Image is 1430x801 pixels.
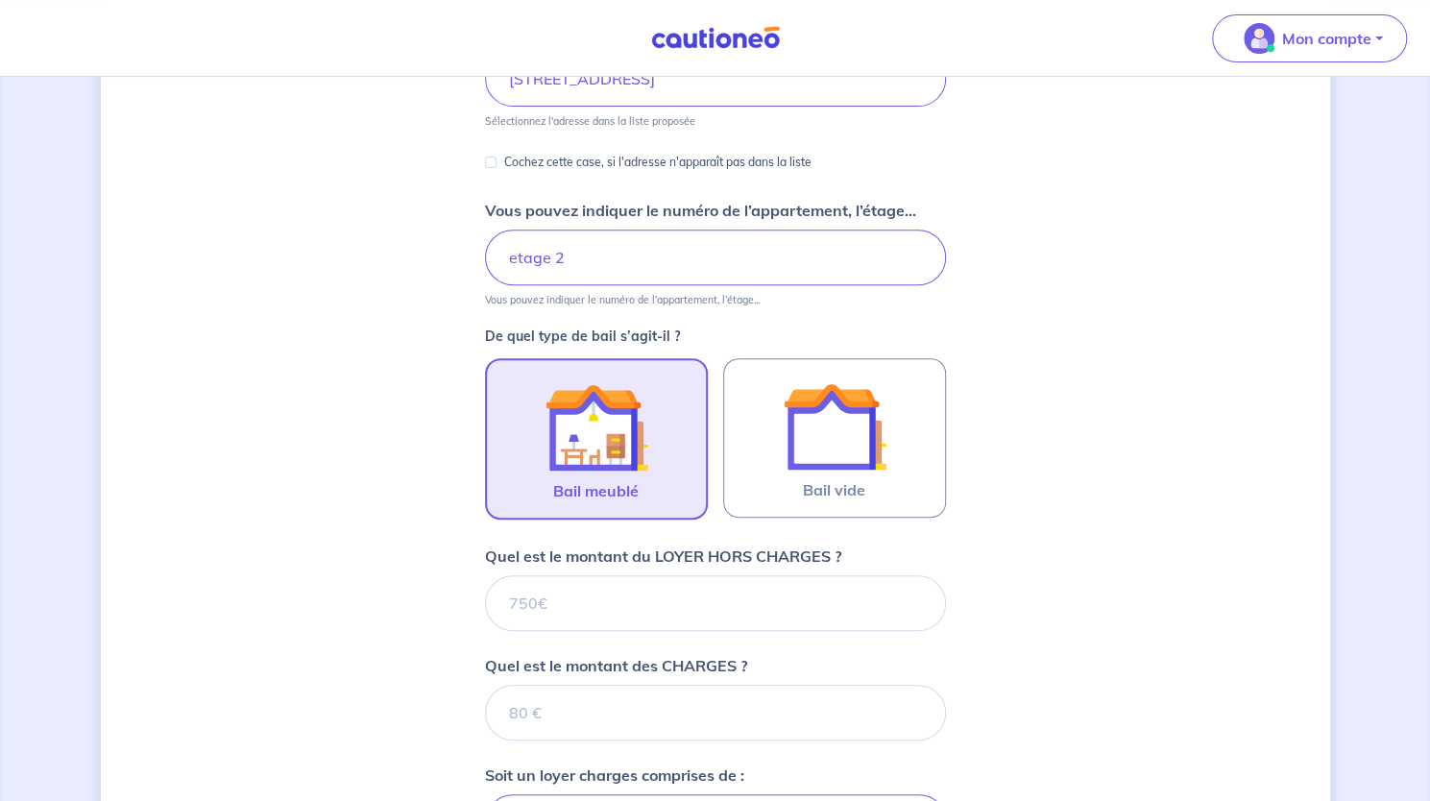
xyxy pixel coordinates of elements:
img: illu_empty_lease.svg [783,375,886,478]
span: Bail meublé [553,479,639,502]
p: Soit un loyer charges comprises de : [485,764,744,787]
img: illu_account_valid_menu.svg [1244,23,1274,54]
p: Quel est le montant des CHARGES ? [485,654,747,677]
input: 2 rue de paris, 59000 lille [485,51,946,107]
input: 80 € [485,685,946,740]
p: Sélectionnez l'adresse dans la liste proposée [485,114,695,128]
img: illu_furnished_lease.svg [545,376,648,479]
p: Vous pouvez indiquer le numéro de l’appartement, l’étage... [485,199,916,222]
p: Vous pouvez indiquer le numéro de l’appartement, l’étage... [485,293,760,306]
p: De quel type de bail s’agit-il ? [485,329,946,343]
button: illu_account_valid_menu.svgMon compte [1212,14,1407,62]
p: Mon compte [1282,27,1371,50]
input: 750€ [485,575,946,631]
p: Cochez cette case, si l'adresse n'apparaît pas dans la liste [504,151,812,174]
input: Appartement 2 [485,230,946,285]
img: Cautioneo [643,26,788,50]
span: Bail vide [803,478,865,501]
p: Quel est le montant du LOYER HORS CHARGES ? [485,545,841,568]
